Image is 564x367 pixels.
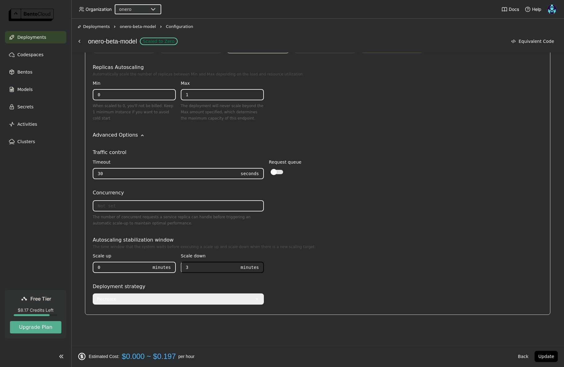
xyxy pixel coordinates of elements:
[5,31,66,43] a: Deployments
[5,290,66,338] a: Free Tier$8.17 Credits LeftUpgrade Plan
[112,24,117,29] svg: Right
[93,103,176,121] div: When scaled to 0, you'll not be billed. Keep 1 minimum instance if you want to avoid cold start
[166,24,193,30] span: Configuration
[547,5,557,14] img: Darko Petrovic
[132,7,133,13] input: Selected onero.
[181,103,264,121] div: The deployment will never scale beyond the Max amount specified, which determines the maximum cap...
[139,132,145,138] svg: Down
[93,131,543,139] div: Advanced Options
[93,244,543,250] div: The time window that the system waits before executing a scale up and scale down when there is a ...
[525,6,541,12] div: Help
[236,262,259,272] div: Minutes
[93,283,145,290] div: Deployment strategy
[83,24,110,30] span: Deployments
[181,252,206,259] div: Scale down
[535,351,558,362] button: Update
[5,48,66,61] a: Codespaces
[122,352,176,361] span: $0.000 ~ $0.197
[93,64,144,71] div: Replicas Autoscaling
[93,236,174,244] div: Autoscaling stabilization window
[148,262,171,272] div: Minutes
[93,71,543,77] div: Automatically scale the number of replicas between Min and Max depending on the load and resource...
[93,80,100,87] div: Min
[78,352,512,361] div: Estimated Cost: per hour
[88,35,504,47] div: onero-beta-model
[9,9,54,21] img: logo
[514,351,532,362] button: Back
[30,296,51,302] span: Free Tier
[17,138,35,145] span: Clusters
[78,24,110,30] div: Deployments
[86,7,112,12] span: Organization
[93,201,263,211] input: Not set
[5,118,66,130] a: Activities
[97,296,116,302] div: Recreate
[10,321,61,333] button: Upgrade Plan
[93,214,264,226] div: The number of concurrent requests a service replica can handle before triggering an automatic sca...
[120,24,156,30] span: onero-beta-model
[17,68,32,76] span: Bentos
[93,159,110,165] div: Timeout
[236,169,259,179] div: Seconds
[93,189,124,197] div: Concurrency
[143,39,175,44] div: Scaled to Zero
[5,135,66,148] a: Clusters
[78,24,558,30] nav: Breadcrumbs navigation
[93,149,127,156] div: Traffic control
[17,120,37,128] span: Activities
[93,131,138,139] div: Advanced Options
[532,7,541,12] span: Help
[507,36,558,47] button: Equivalent Code
[509,7,519,12] span: Docs
[119,6,131,12] div: onero
[17,103,33,111] span: Secrets
[5,66,66,78] a: Bentos
[501,6,519,12] a: Docs
[10,307,61,313] div: $8.17 Credits Left
[17,34,46,41] span: Deployments
[17,86,33,93] span: Models
[255,297,260,301] svg: open
[93,252,111,259] div: Scale up
[5,101,66,113] a: Secrets
[17,51,43,58] span: Codespaces
[181,80,190,87] div: Max
[5,83,66,96] a: Models
[269,159,301,165] div: Request queue
[158,24,163,29] svg: Right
